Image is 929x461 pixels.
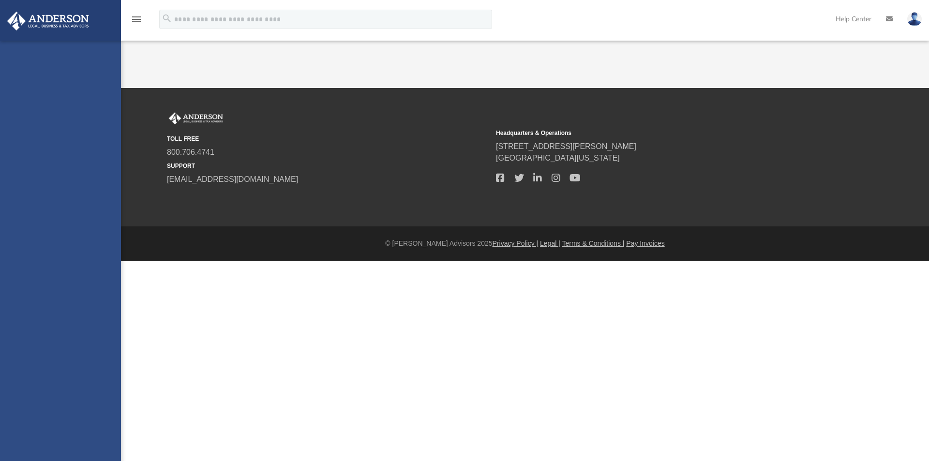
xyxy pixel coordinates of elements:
img: Anderson Advisors Platinum Portal [4,12,92,30]
div: © [PERSON_NAME] Advisors 2025 [121,238,929,249]
small: TOLL FREE [167,134,489,143]
i: search [162,13,172,24]
a: 800.706.4741 [167,148,214,156]
a: [EMAIL_ADDRESS][DOMAIN_NAME] [167,175,298,183]
a: Legal | [540,239,560,247]
a: Pay Invoices [626,239,664,247]
a: Terms & Conditions | [562,239,625,247]
small: Headquarters & Operations [496,129,818,137]
a: menu [131,18,142,25]
small: SUPPORT [167,162,489,170]
a: Privacy Policy | [493,239,539,247]
img: Anderson Advisors Platinum Portal [167,112,225,125]
i: menu [131,14,142,25]
a: [GEOGRAPHIC_DATA][US_STATE] [496,154,620,162]
a: [STREET_ADDRESS][PERSON_NAME] [496,142,636,150]
img: User Pic [907,12,922,26]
